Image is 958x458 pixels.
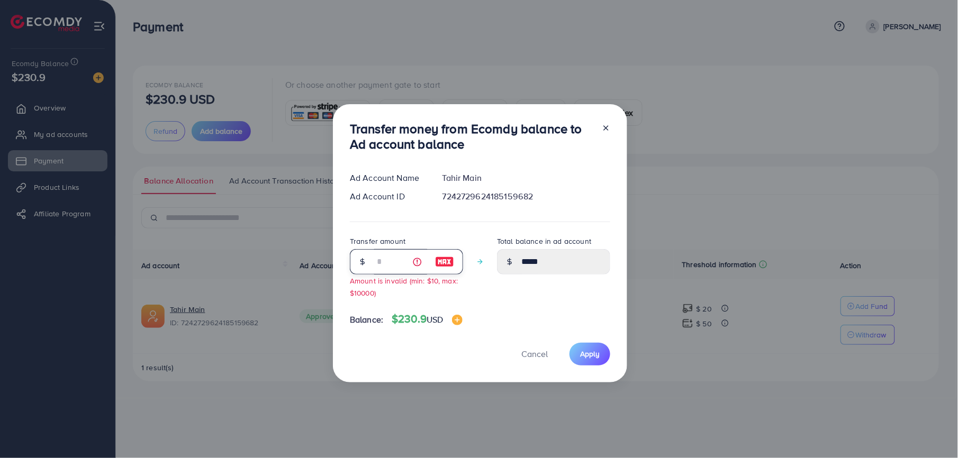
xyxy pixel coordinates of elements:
span: Balance: [350,314,383,326]
div: Tahir Main [434,172,619,184]
div: 7242729624185159682 [434,190,619,203]
button: Apply [570,343,610,365]
span: USD [427,314,443,325]
label: Total balance in ad account [497,236,591,246]
label: Transfer amount [350,236,405,246]
small: Amount is invalid (min: $10, max: $10000) [350,276,458,298]
div: Ad Account Name [341,172,434,184]
span: Apply [580,349,600,359]
img: image [435,255,454,268]
button: Cancel [508,343,561,365]
h3: Transfer money from Ecomdy balance to Ad account balance [350,121,593,152]
span: Cancel [521,348,548,360]
h4: $230.9 [392,313,462,326]
img: image [452,315,463,325]
div: Ad Account ID [341,190,434,203]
